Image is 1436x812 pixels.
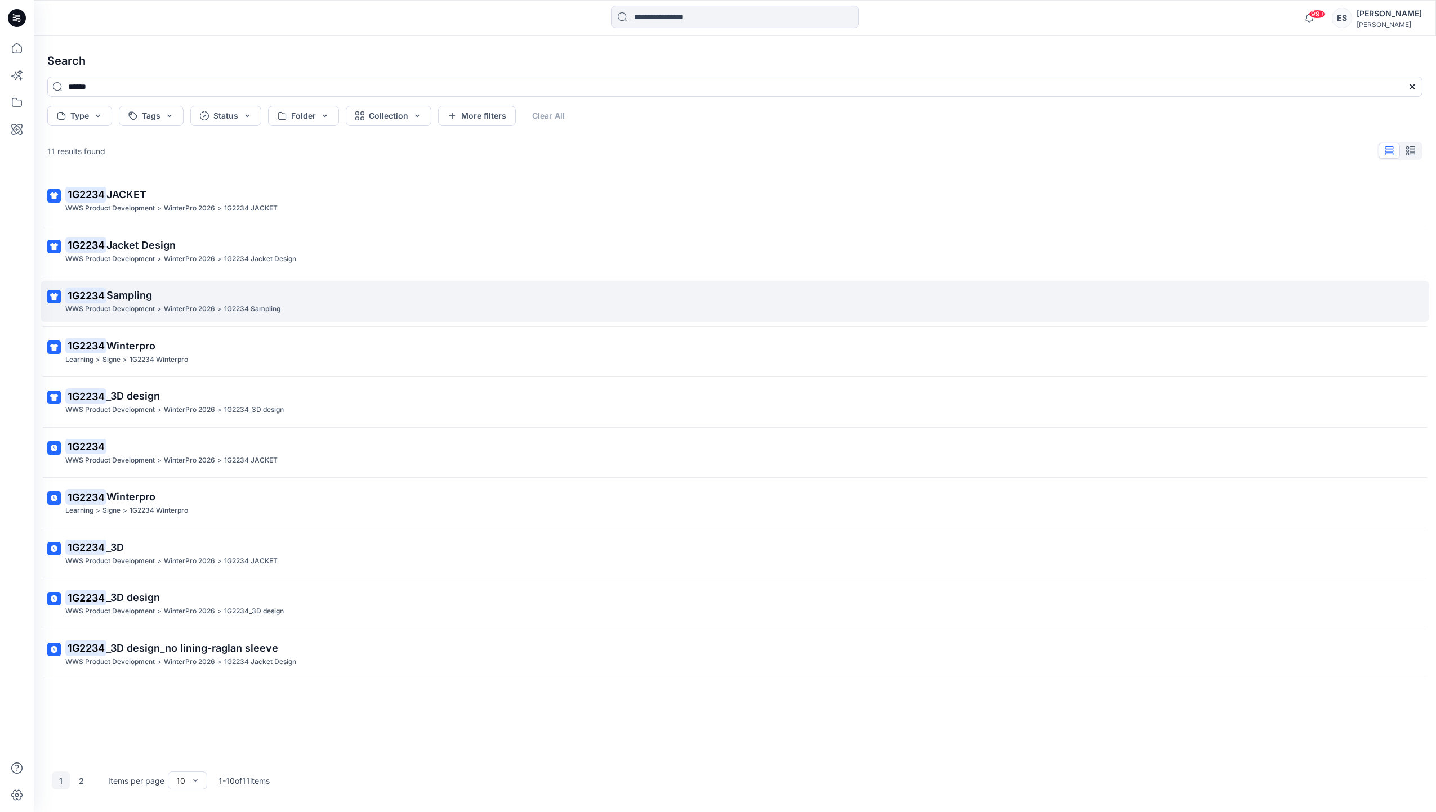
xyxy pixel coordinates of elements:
mark: 1G2234 [65,640,106,656]
p: > [157,555,162,567]
p: 1G2234 JACKET [224,203,278,214]
p: > [96,354,100,366]
span: Winterpro [106,491,155,503]
mark: 1G2234 [65,237,106,253]
p: WWS Product Development [65,404,155,416]
mark: 1G2234 [65,438,106,454]
h4: Search [38,45,1431,77]
p: > [123,505,127,517]
button: More filters [438,106,516,126]
p: WinterPro 2026 [164,203,215,214]
p: > [157,404,162,416]
p: > [217,253,222,265]
mark: 1G2234 [65,539,106,555]
p: 1G2234 JACKET [224,455,278,466]
p: > [157,203,162,214]
mark: 1G2234 [65,288,106,303]
p: WinterPro 2026 [164,605,215,617]
p: 11 results found [47,145,105,157]
p: WWS Product Development [65,555,155,567]
p: > [96,505,100,517]
a: 1G2234_3D design_no lining-raglan sleeveWWS Product Development>WinterPro 2026>1G2234 Jacket Design [41,634,1429,675]
div: [PERSON_NAME] [1357,7,1422,20]
button: 2 [72,771,90,789]
button: 1 [52,771,70,789]
p: 1G2234 Winterpro [130,505,188,517]
mark: 1G2234 [65,590,106,605]
mark: 1G2234 [65,186,106,202]
mark: 1G2234 [65,489,106,505]
p: Learning [65,505,93,517]
a: 1G2234_3DWWS Product Development>WinterPro 2026>1G2234 JACKET [41,533,1429,574]
p: WinterPro 2026 [164,656,215,668]
mark: 1G2234 [65,388,106,404]
p: 1G2234 JACKET [224,555,278,567]
p: 1G2234 Jacket Design [224,253,296,265]
p: 1G2234 Winterpro [130,354,188,366]
button: Folder [268,106,339,126]
p: > [157,253,162,265]
span: _3D design [106,390,160,402]
span: Winterpro [106,340,155,352]
p: WinterPro 2026 [164,253,215,265]
p: WinterPro 2026 [164,303,215,315]
a: 1G2234JACKETWWS Product Development>WinterPro 2026>1G2234 JACKET [41,180,1429,221]
p: > [217,303,222,315]
p: WWS Product Development [65,253,155,265]
button: Tags [119,106,184,126]
p: WWS Product Development [65,303,155,315]
p: > [217,605,222,617]
div: ES [1332,8,1352,28]
span: _3D design_no lining-raglan sleeve [106,642,278,654]
a: 1G2234_3D designWWS Product Development>WinterPro 2026>1G2234_3D design [41,382,1429,423]
span: _3D [106,541,124,553]
button: Collection [346,106,431,126]
p: WWS Product Development [65,455,155,466]
p: 1G2234_3D design [224,605,284,617]
p: > [157,656,162,668]
p: > [217,656,222,668]
p: > [157,303,162,315]
p: > [123,354,127,366]
mark: 1G2234 [65,338,106,353]
p: 1G2234 Jacket Design [224,656,296,668]
p: WinterPro 2026 [164,404,215,416]
a: 1G2234WinterproLearning>Signe>1G2234 Winterpro [41,482,1429,523]
p: > [157,455,162,466]
a: 1G2234WWS Product Development>WinterPro 2026>1G2234 JACKET [41,432,1429,473]
button: Type [47,106,112,126]
span: JACKET [106,189,146,200]
button: Status [190,106,261,126]
span: Sampling [106,289,152,301]
a: 1G2234Jacket DesignWWS Product Development>WinterPro 2026>1G2234 Jacket Design [41,231,1429,272]
span: 99+ [1309,10,1326,19]
span: _3D design [106,591,160,603]
p: WWS Product Development [65,656,155,668]
p: Learning [65,354,93,366]
a: 1G2234_3D designWWS Product Development>WinterPro 2026>1G2234_3D design [41,583,1429,624]
p: WWS Product Development [65,203,155,214]
p: 1G2234_3D design [224,404,284,416]
p: > [217,404,222,416]
p: > [217,555,222,567]
p: > [217,203,222,214]
p: 1G2234 Sampling [224,303,280,315]
a: 1G2234SamplingWWS Product Development>WinterPro 2026>1G2234 Sampling [41,281,1429,322]
p: WinterPro 2026 [164,555,215,567]
p: Signe [102,354,121,366]
div: [PERSON_NAME] [1357,20,1422,29]
div: 10 [176,775,185,787]
p: Signe [102,505,121,517]
p: WWS Product Development [65,605,155,617]
p: WinterPro 2026 [164,455,215,466]
p: 1 - 10 of 11 items [218,775,270,787]
span: Jacket Design [106,239,176,251]
a: 1G2234WinterproLearning>Signe>1G2234 Winterpro [41,331,1429,373]
p: Items per page [108,775,164,787]
p: > [217,455,222,466]
p: > [157,605,162,617]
